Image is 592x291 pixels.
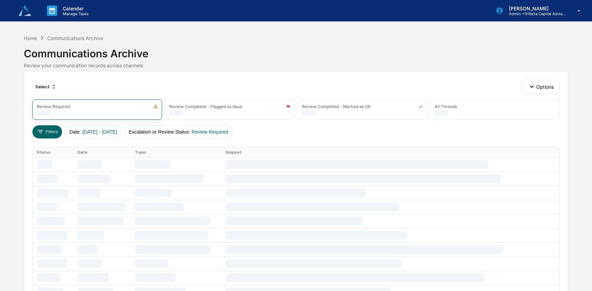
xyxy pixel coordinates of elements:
[286,104,290,109] img: icon
[131,147,221,157] th: Topic
[24,42,569,60] div: Communications Archive
[434,104,457,109] div: All Threads
[153,104,158,109] img: icon
[32,81,59,92] div: Select
[33,147,73,157] th: Status
[24,35,37,41] div: Home
[24,62,569,68] div: Review your communication records across channels
[169,104,242,109] div: Review Completed - Flagged as Issue
[503,11,568,16] p: Admin • Trifecta Capital Advisors
[82,129,117,135] span: [DATE] - [DATE]
[522,80,560,94] button: Options
[302,104,371,109] div: Review Completed - Marked as OK
[73,147,131,157] th: Date
[37,104,70,109] div: Review Required
[65,125,121,138] button: Date:[DATE] - [DATE]
[57,6,92,11] p: Calendar
[124,125,233,138] button: Escalation or Review Status:Review Required
[32,125,62,138] button: Filters
[17,2,33,19] img: logo
[503,6,568,11] p: [PERSON_NAME]
[57,11,92,16] p: Manage Tasks
[221,147,560,157] th: Snippet
[47,35,103,41] div: Communications Archive
[419,104,423,109] img: icon
[192,129,229,135] span: Review Required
